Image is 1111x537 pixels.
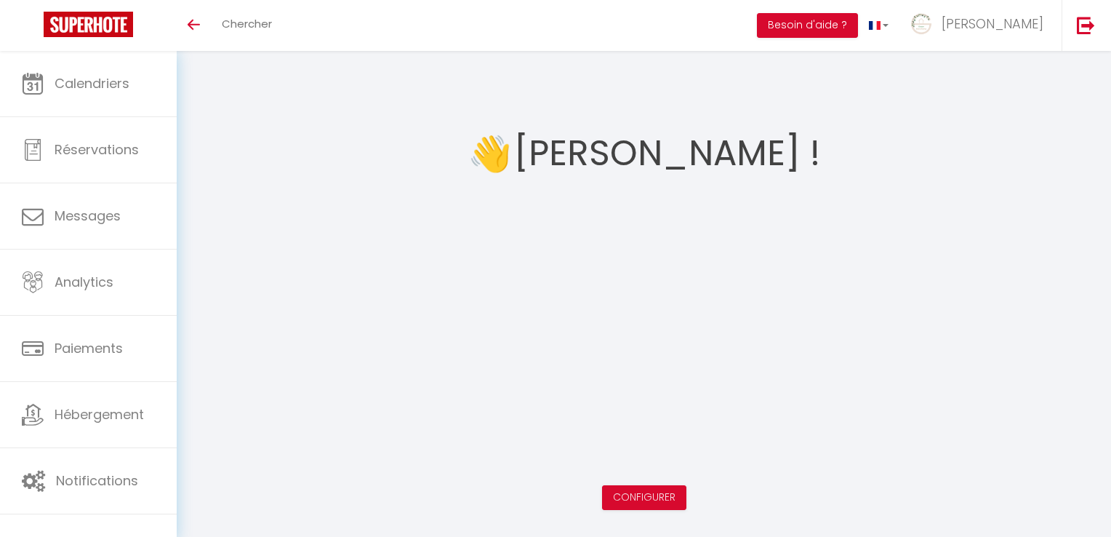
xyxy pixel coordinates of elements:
[55,74,129,92] span: Calendriers
[942,15,1043,33] span: [PERSON_NAME]
[55,207,121,225] span: Messages
[468,127,512,181] span: 👋
[514,110,820,197] h1: [PERSON_NAME] !
[222,16,272,31] span: Chercher
[55,339,123,357] span: Paiements
[44,12,133,37] img: Super Booking
[757,13,858,38] button: Besoin d'aide ?
[1077,16,1095,34] img: logout
[613,490,675,504] a: Configurer
[910,13,932,35] img: ...
[55,405,144,423] span: Hébergement
[412,197,877,459] iframe: welcome-outil.mov
[602,485,686,510] button: Configurer
[55,273,113,291] span: Analytics
[55,140,139,159] span: Réservations
[56,472,138,490] span: Notifications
